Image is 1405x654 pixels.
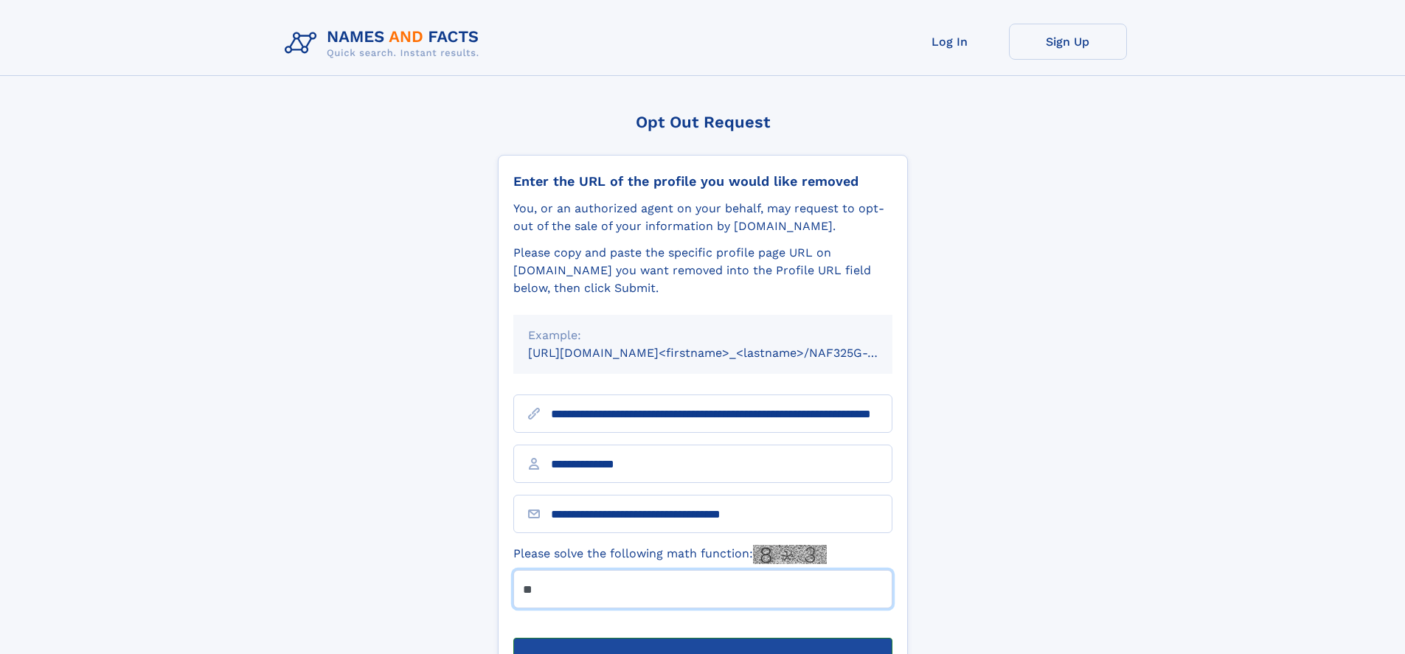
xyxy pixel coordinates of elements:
[513,244,892,297] div: Please copy and paste the specific profile page URL on [DOMAIN_NAME] you want removed into the Pr...
[513,173,892,189] div: Enter the URL of the profile you would like removed
[513,545,827,564] label: Please solve the following math function:
[891,24,1009,60] a: Log In
[498,113,908,131] div: Opt Out Request
[528,346,920,360] small: [URL][DOMAIN_NAME]<firstname>_<lastname>/NAF325G-xxxxxxxx
[1009,24,1127,60] a: Sign Up
[513,200,892,235] div: You, or an authorized agent on your behalf, may request to opt-out of the sale of your informatio...
[279,24,491,63] img: Logo Names and Facts
[528,327,878,344] div: Example:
